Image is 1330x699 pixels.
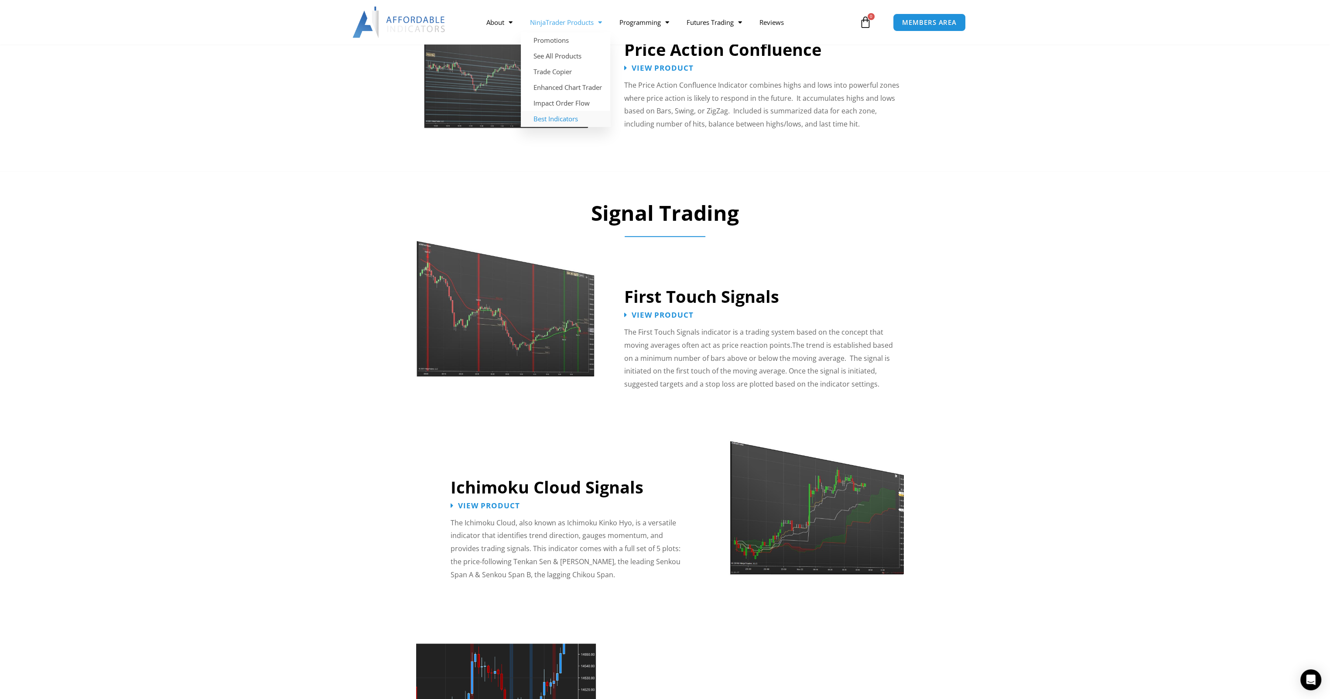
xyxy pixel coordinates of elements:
[521,95,610,111] a: Impact Order Flow
[902,19,957,26] span: MEMBERS AREA
[632,64,694,72] span: View Product
[610,12,677,32] a: Programming
[451,476,643,498] a: Ichimoku Cloud Signals
[521,32,610,48] a: Promotions
[521,12,610,32] a: NinjaTrader Products
[893,14,966,31] a: MEMBERS AREA
[624,64,694,72] a: View Product
[624,38,821,61] a: Price Action Confluence
[1300,669,1321,690] div: Open Intercom Messenger
[451,502,520,509] a: View Product
[632,311,694,319] span: View Product
[451,517,691,582] p: The Ichimoku Cloud, also known as Ichimoku Kinko Hyo, is a versatile indicator that identifies tr...
[677,12,750,32] a: Futures Trading
[868,13,875,20] span: 0
[521,64,610,79] a: Trade Copier
[624,285,779,308] a: First Touch Signals
[477,12,521,32] a: About
[846,10,885,35] a: 0
[624,326,901,391] p: The First Touch Signals indicator is a trading system based on the concept that moving averages o...
[521,32,610,127] ul: NinjaTrader Products
[521,48,610,64] a: See All Products
[458,502,520,509] span: View Product
[477,12,857,32] nav: Menu
[521,111,610,127] a: Best Indicators
[750,12,792,32] a: Reviews
[416,223,596,377] img: First Touch Signals 1 | Affordable Indicators – NinjaTrader
[352,7,446,38] img: LogoAI | Affordable Indicators – NinjaTrader
[624,79,901,131] p: The Price Action Confluence Indicator combines highs and lows into powerful zones where price act...
[521,79,610,95] a: Enhanced Chart Trader
[397,199,933,226] h2: Signal Trading
[624,311,694,319] a: View Product
[728,424,904,576] img: Ichimuku | Affordable Indicators – NinjaTrader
